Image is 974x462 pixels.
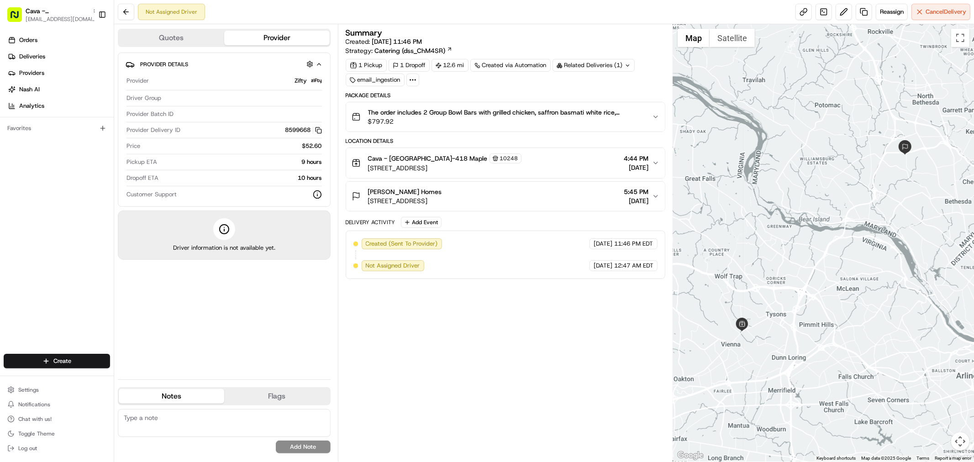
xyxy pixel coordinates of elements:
[951,432,969,451] button: Map camera controls
[346,29,383,37] h3: Summary
[375,46,453,55] a: Catering (dss_ChM4SR)
[285,126,322,134] button: 8599668
[126,77,149,85] span: Provider
[470,59,551,72] a: Created via Automation
[4,4,95,26] button: Cava - [GEOGRAPHIC_DATA][EMAIL_ADDRESS][DOMAIN_NAME]
[26,16,99,23] button: [EMAIL_ADDRESS][DOMAIN_NAME]
[9,87,26,104] img: 1736555255976-a54dd68f-1ca7-489b-9aae-adbdc363a1c4
[74,129,150,145] a: 💻API Documentation
[4,413,110,425] button: Chat with us!
[624,196,648,205] span: [DATE]
[9,133,16,141] div: 📗
[389,59,430,72] div: 1 Dropoff
[624,163,648,172] span: [DATE]
[53,357,71,365] span: Create
[624,154,648,163] span: 4:44 PM
[368,163,521,173] span: [STREET_ADDRESS]
[4,354,110,368] button: Create
[18,132,70,142] span: Knowledge Base
[126,94,161,102] span: Driver Group
[346,73,405,86] div: email_ingestion
[126,126,180,134] span: Provider Delivery ID
[162,174,322,182] div: 10 hours
[126,142,140,150] span: Price
[31,96,116,104] div: We're available if you need us!
[614,240,653,248] span: 11:46 PM EDT
[4,49,114,64] a: Deliveries
[346,37,422,46] span: Created:
[126,158,157,166] span: Pickup ETA
[346,92,665,99] div: Package Details
[951,29,969,47] button: Toggle fullscreen view
[861,456,911,461] span: Map data ©2025 Google
[19,52,45,61] span: Deliveries
[368,196,442,205] span: [STREET_ADDRESS]
[119,31,224,45] button: Quotes
[9,37,166,51] p: Welcome 👋
[935,456,971,461] a: Report a map error
[18,415,52,423] span: Chat with us!
[4,398,110,411] button: Notifications
[401,217,442,228] button: Add Event
[346,219,395,226] div: Delivery Activity
[675,450,705,462] img: Google
[346,46,453,55] div: Strategy:
[155,90,166,101] button: Start new chat
[366,240,438,248] span: Created (Sent To Provider)
[4,427,110,440] button: Toggle Theme
[18,445,37,452] span: Log out
[140,61,188,68] span: Provider Details
[880,8,904,16] span: Reassign
[346,137,665,145] div: Location Details
[368,108,645,117] span: The order includes 2 Group Bowl Bars with grilled chicken, saffron basmati white rice, supergreen...
[553,59,635,72] div: Related Deliveries (1)
[614,262,653,270] span: 12:47 AM EDT
[173,244,275,252] span: Driver information is not available yet.
[678,29,710,47] button: Show street map
[126,190,177,199] span: Customer Support
[4,66,114,80] a: Providers
[31,87,150,96] div: Start new chat
[18,386,39,394] span: Settings
[224,389,330,404] button: Flags
[295,77,307,85] span: Zifty
[375,46,446,55] span: Catering (dss_ChM4SR)
[4,82,114,97] a: Nash AI
[311,75,322,86] img: zifty-logo-trans-sq.png
[4,442,110,455] button: Log out
[594,240,612,248] span: [DATE]
[119,389,224,404] button: Notes
[500,155,518,162] span: 10248
[77,133,84,141] div: 💻
[9,9,27,27] img: Nash
[26,6,89,16] button: Cava - [GEOGRAPHIC_DATA]
[368,154,488,163] span: Cava - [GEOGRAPHIC_DATA]-418 Maple
[368,117,645,126] span: $797.92
[366,262,420,270] span: Not Assigned Driver
[5,129,74,145] a: 📗Knowledge Base
[346,148,665,178] button: Cava - [GEOGRAPHIC_DATA]-418 Maple10248[STREET_ADDRESS]4:44 PM[DATE]
[346,182,665,211] button: [PERSON_NAME] Homes[STREET_ADDRESS]5:45 PM[DATE]
[19,36,37,44] span: Orders
[4,33,114,47] a: Orders
[161,158,322,166] div: 9 hours
[675,450,705,462] a: Open this area in Google Maps (opens a new window)
[86,132,147,142] span: API Documentation
[816,455,856,462] button: Keyboard shortcuts
[126,57,323,72] button: Provider Details
[18,401,50,408] span: Notifications
[91,155,111,162] span: Pylon
[876,4,908,20] button: Reassign
[432,59,469,72] div: 12.6 mi
[19,85,40,94] span: Nash AI
[4,99,114,113] a: Analytics
[19,69,44,77] span: Providers
[64,154,111,162] a: Powered byPylon
[911,4,970,20] button: CancelDelivery
[926,8,966,16] span: Cancel Delivery
[346,59,387,72] div: 1 Pickup
[368,187,442,196] span: [PERSON_NAME] Homes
